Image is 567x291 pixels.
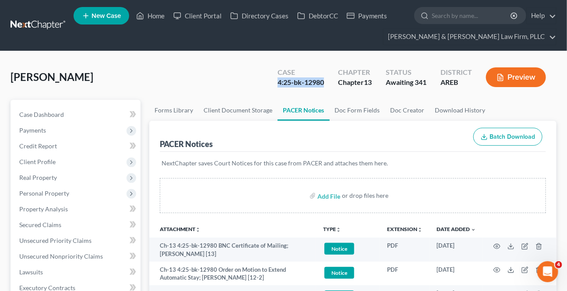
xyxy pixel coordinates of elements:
span: Real Property [19,174,57,181]
div: Awaiting 341 [386,77,426,88]
a: Property Analysis [12,201,141,217]
a: Doc Form Fields [330,100,385,121]
a: Payments [342,8,391,24]
span: Case Dashboard [19,111,64,118]
a: Download History [430,100,491,121]
button: Batch Download [473,128,542,146]
a: Help [527,8,556,24]
span: 13 [364,78,372,86]
div: or drop files here [342,191,388,200]
a: Secured Claims [12,217,141,233]
a: Doc Creator [385,100,430,121]
td: Ch-13 4:25-bk-12980 Order on Motion to Extend Automatic Stay; [PERSON_NAME] [12-2] [149,262,316,286]
i: expand_more [471,227,476,232]
input: Search by name... [432,7,512,24]
a: Lawsuits [12,264,141,280]
a: Attachmentunfold_more [160,226,201,232]
span: Property Analysis [19,205,68,213]
a: Unsecured Nonpriority Claims [12,249,141,264]
a: Notice [323,266,373,280]
span: Client Profile [19,158,56,165]
i: unfold_more [195,227,201,232]
td: [DATE] [430,238,483,262]
span: Secured Claims [19,221,61,228]
a: Extensionunfold_more [387,226,423,232]
button: Preview [486,67,546,87]
td: PDF [380,238,430,262]
a: Home [132,8,169,24]
a: Date Added expand_more [437,226,476,232]
span: Lawsuits [19,268,43,276]
span: Batch Download [490,133,535,140]
span: New Case [92,13,121,19]
div: Status [386,67,426,77]
span: 4 [555,261,562,268]
a: PACER Notices [278,100,330,121]
a: Credit Report [12,138,141,154]
a: DebtorCC [293,8,342,24]
a: Client Document Storage [198,100,278,121]
div: Chapter [338,67,372,77]
a: Case Dashboard [12,107,141,123]
div: AREB [440,77,472,88]
span: Notice [324,267,354,279]
div: PACER Notices [160,139,213,149]
div: District [440,67,472,77]
a: Unsecured Priority Claims [12,233,141,249]
span: Unsecured Nonpriority Claims [19,252,103,260]
span: Credit Report [19,142,57,150]
a: Directory Cases [226,8,293,24]
span: Personal Property [19,189,69,197]
a: Client Portal [169,8,226,24]
a: Forms Library [149,100,198,121]
div: 4:25-bk-12980 [278,77,324,88]
div: Case [278,67,324,77]
i: unfold_more [336,227,341,232]
span: Payments [19,126,46,134]
iframe: Intercom live chat [537,261,558,282]
span: [PERSON_NAME] [11,70,93,83]
i: unfold_more [417,227,423,232]
a: Notice [323,242,373,256]
span: Notice [324,243,354,255]
a: [PERSON_NAME] & [PERSON_NAME] Law Firm, PLLC [384,29,556,45]
button: TYPEunfold_more [323,227,341,232]
td: PDF [380,262,430,286]
div: Chapter [338,77,372,88]
span: Unsecured Priority Claims [19,237,92,244]
td: [DATE] [430,262,483,286]
p: NextChapter saves Court Notices for this case from PACER and attaches them here. [162,159,544,168]
td: Ch-13 4:25-bk-12980 BNC Certificate of Mailing; [PERSON_NAME] [13] [149,238,316,262]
